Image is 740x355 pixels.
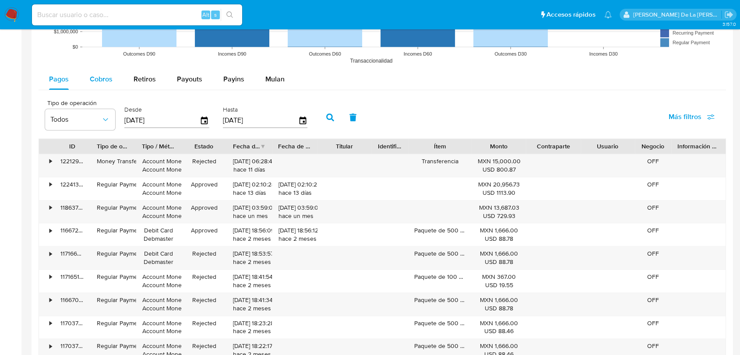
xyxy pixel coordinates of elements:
a: Salir [724,10,733,19]
input: Buscar usuario o caso... [32,9,242,21]
p: javier.gutierrez@mercadolibre.com.mx [633,11,722,19]
span: Accesos rápidos [546,10,596,19]
button: search-icon [221,9,239,21]
a: Notificaciones [604,11,612,18]
span: Alt [202,11,209,19]
span: s [214,11,217,19]
span: 3.157.0 [722,21,736,28]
